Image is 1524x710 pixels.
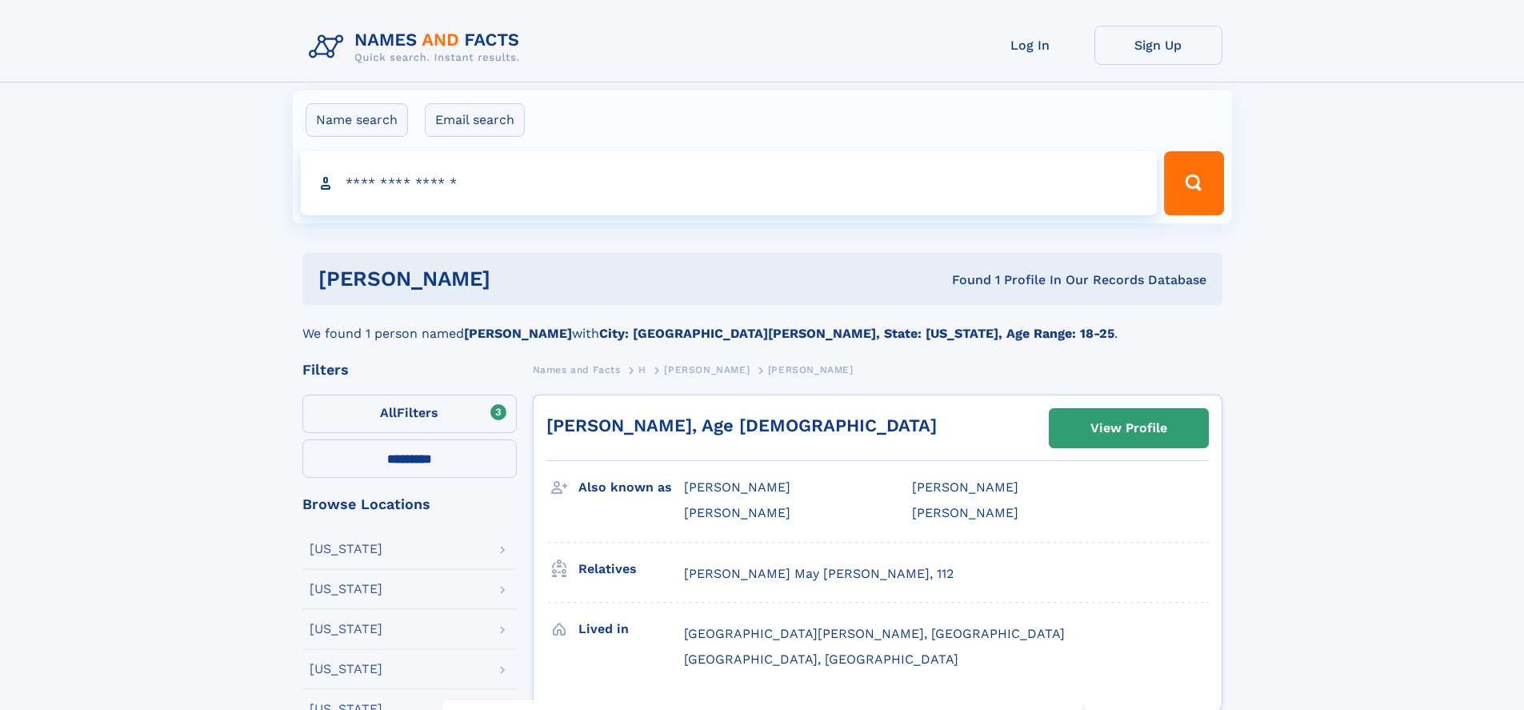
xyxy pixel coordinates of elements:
[684,565,954,583] a: [PERSON_NAME] May [PERSON_NAME], 112
[306,103,408,137] label: Name search
[380,405,397,420] span: All
[1050,409,1208,447] a: View Profile
[310,623,382,636] div: [US_STATE]
[533,359,621,379] a: Names and Facts
[302,305,1222,343] div: We found 1 person named with .
[1164,151,1223,215] button: Search Button
[721,271,1206,289] div: Found 1 Profile In Our Records Database
[912,479,1018,495] span: [PERSON_NAME]
[310,583,382,596] div: [US_STATE]
[578,556,684,583] h3: Relatives
[578,616,684,643] h3: Lived in
[302,395,517,433] label: Filters
[310,663,382,676] div: [US_STATE]
[684,626,1065,641] span: [GEOGRAPHIC_DATA][PERSON_NAME], [GEOGRAPHIC_DATA]
[464,326,572,341] b: [PERSON_NAME]
[664,364,750,375] span: [PERSON_NAME]
[664,359,750,379] a: [PERSON_NAME]
[425,103,525,137] label: Email search
[684,652,958,667] span: [GEOGRAPHIC_DATA], [GEOGRAPHIC_DATA]
[912,505,1018,520] span: [PERSON_NAME]
[684,505,790,520] span: [PERSON_NAME]
[1090,410,1167,447] div: View Profile
[318,269,722,289] h1: [PERSON_NAME]
[302,497,517,511] div: Browse Locations
[684,479,790,495] span: [PERSON_NAME]
[966,26,1094,65] a: Log In
[768,364,854,375] span: [PERSON_NAME]
[310,543,382,556] div: [US_STATE]
[599,326,1114,341] b: City: [GEOGRAPHIC_DATA][PERSON_NAME], State: [US_STATE], Age Range: 18-25
[578,474,684,501] h3: Also known as
[301,151,1158,215] input: search input
[302,26,533,69] img: Logo Names and Facts
[638,359,646,379] a: H
[1094,26,1222,65] a: Sign Up
[638,364,646,375] span: H
[302,363,517,377] div: Filters
[546,415,937,435] a: [PERSON_NAME], Age [DEMOGRAPHIC_DATA]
